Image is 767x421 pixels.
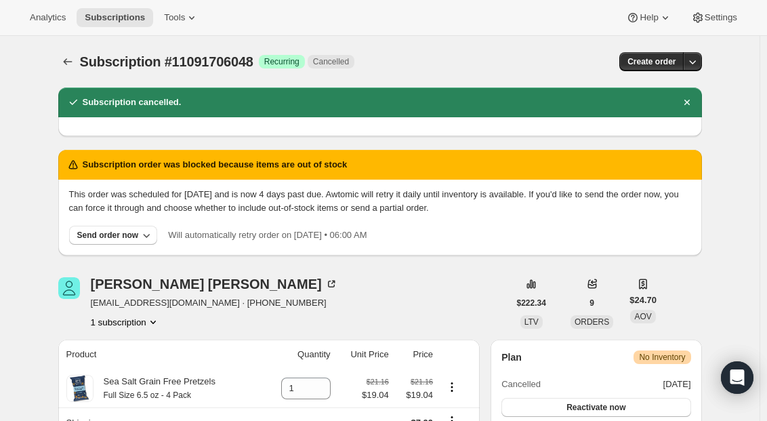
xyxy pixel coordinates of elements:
[721,361,753,394] div: Open Intercom Messenger
[663,378,691,391] span: [DATE]
[156,8,207,27] button: Tools
[639,352,685,363] span: No Inventory
[393,340,437,369] th: Price
[104,390,191,400] small: Full Size 6.5 oz - 4 Pack
[589,298,594,308] span: 9
[313,56,349,67] span: Cancelled
[581,294,602,313] button: 9
[441,380,463,395] button: Product actions
[367,378,389,386] small: $21.16
[30,12,66,23] span: Analytics
[524,317,539,327] span: LTV
[517,298,546,308] span: $222.34
[509,294,554,313] button: $222.34
[705,12,737,23] span: Settings
[58,52,77,71] button: Subscriptions
[69,188,691,215] p: This order was scheduled for [DATE] and is now 4 days past due. Awtomic will retry it daily until...
[77,8,153,27] button: Subscriptions
[80,54,253,69] span: Subscription #11091706048
[91,277,338,291] div: [PERSON_NAME] [PERSON_NAME]
[264,56,299,67] span: Recurring
[83,96,182,109] h2: Subscription cancelled.
[91,315,160,329] button: Product actions
[362,388,389,402] span: $19.04
[501,378,541,391] span: Cancelled
[85,12,145,23] span: Subscriptions
[411,378,433,386] small: $21.16
[640,12,658,23] span: Help
[168,228,367,242] p: Will automatically retry order on [DATE] • 06:00 AM
[69,226,158,245] button: Send order now
[262,340,334,369] th: Quantity
[627,56,676,67] span: Create order
[683,8,745,27] button: Settings
[629,294,657,307] span: $24.70
[91,296,338,310] span: [EMAIL_ADDRESS][DOMAIN_NAME] · [PHONE_NUMBER]
[501,350,522,364] h2: Plan
[634,312,651,321] span: AOV
[83,158,348,172] h2: Subscription order was blocked because items are out of stock
[66,375,94,402] img: product img
[501,398,690,417] button: Reactivate now
[335,340,393,369] th: Unit Price
[678,93,697,112] button: Dismiss notification
[58,340,262,369] th: Product
[164,12,185,23] span: Tools
[77,230,139,241] div: Send order now
[566,402,625,413] span: Reactivate now
[575,317,609,327] span: ORDERS
[619,52,684,71] button: Create order
[22,8,74,27] button: Analytics
[397,388,433,402] span: $19.04
[58,277,80,299] span: Claire DeLuca
[94,375,215,402] div: Sea Salt Grain Free Pretzels
[618,8,680,27] button: Help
